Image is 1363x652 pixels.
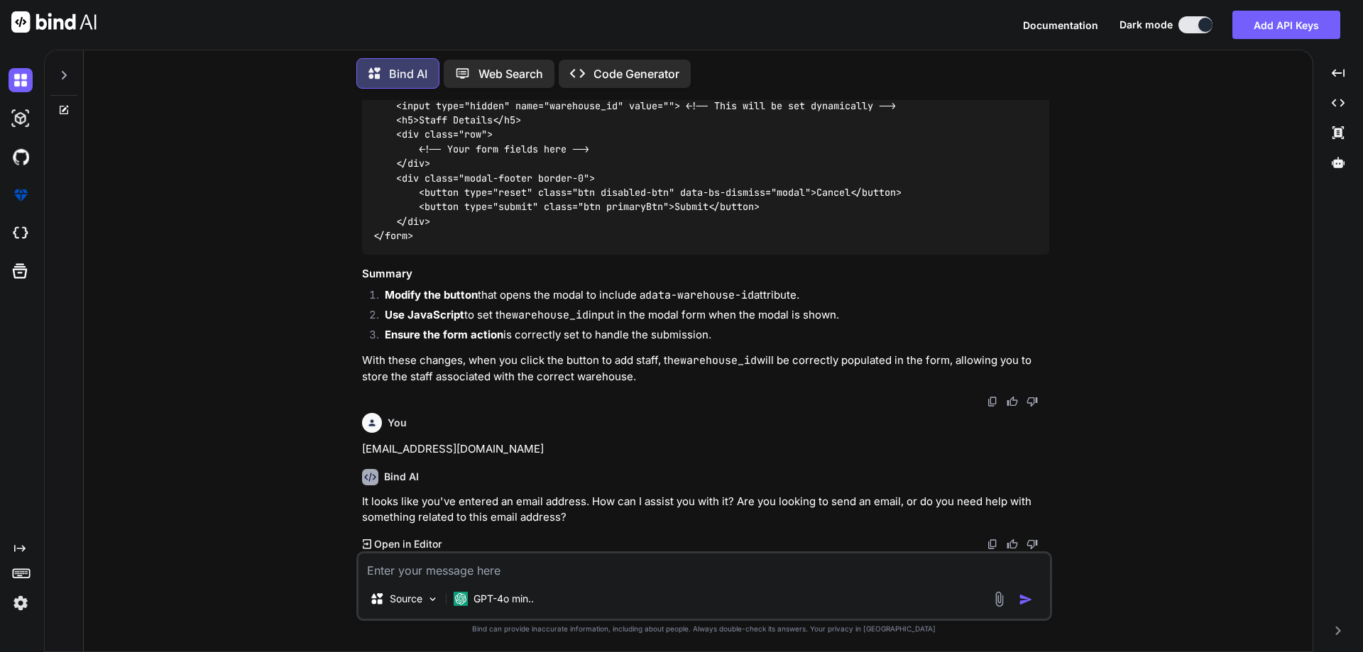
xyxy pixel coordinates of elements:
code: <form id="warehouseStaffForm" action="{{ route('distributor.warehouse.addStaffList') }}" method="... [373,55,1067,243]
img: like [1007,538,1018,550]
p: GPT-4o min.. [474,592,534,606]
img: copy [987,538,998,550]
img: copy [987,396,998,407]
code: data-warehouse-id [645,288,754,302]
code: warehouse_id [512,308,589,322]
img: dislike [1027,538,1038,550]
span: Documentation [1023,19,1098,31]
img: like [1007,396,1018,407]
span: Dark mode [1120,18,1173,32]
img: darkAi-studio [9,106,33,131]
li: is correctly set to handle the submission. [373,327,1049,347]
p: It looks like you've entered an email address. How can I assist you with it? Are you looking to s... [362,494,1049,526]
code: warehouse_id [680,353,757,368]
strong: Use JavaScript [385,308,464,321]
p: Code Generator [593,65,679,82]
li: to set the input in the modal form when the modal is shown. [373,307,1049,327]
img: settings [9,591,33,615]
p: Bind can provide inaccurate information, including about people. Always double-check its answers.... [356,624,1052,634]
h3: Summary [362,266,1049,282]
p: Source [390,592,422,606]
img: dislike [1027,396,1038,407]
strong: Modify the button [385,288,478,302]
p: Bind AI [389,65,427,82]
p: With these changes, when you click the button to add staff, the will be correctly populated in th... [362,353,1049,385]
p: [EMAIL_ADDRESS][DOMAIN_NAME] [362,441,1049,458]
p: Open in Editor [374,537,442,551]
img: Bind AI [11,11,97,33]
img: GPT-4o mini [454,592,468,606]
img: cloudideIcon [9,221,33,245]
img: darkChat [9,68,33,92]
p: Web Search [478,65,543,82]
button: Documentation [1023,18,1098,33]
img: Pick Models [427,593,439,605]
h6: You [388,416,407,430]
img: attachment [991,591,1007,607]
h6: Bind AI [384,470,419,484]
img: githubDark [9,145,33,169]
li: that opens the modal to include a attribute. [373,287,1049,307]
img: icon [1019,592,1033,607]
strong: Ensure the form action [385,328,503,341]
button: Add API Keys [1232,11,1340,39]
img: premium [9,183,33,207]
